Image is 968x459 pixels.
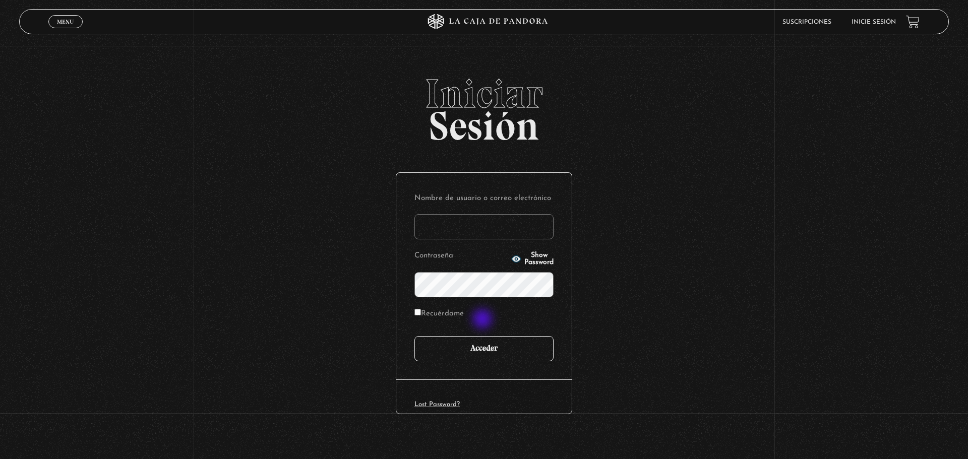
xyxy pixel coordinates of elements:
[54,27,78,34] span: Cerrar
[906,15,920,29] a: View your shopping cart
[414,309,421,315] input: Recuérdame
[57,19,74,25] span: Menu
[524,252,554,266] span: Show Password
[414,401,460,408] a: Lost Password?
[414,248,508,264] label: Contraseña
[782,19,831,25] a: Suscripciones
[19,74,948,138] h2: Sesión
[19,74,948,114] span: Iniciar
[511,252,554,266] button: Show Password
[414,191,554,207] label: Nombre de usuario o correo electrónico
[852,19,896,25] a: Inicie sesión
[414,336,554,361] input: Acceder
[414,306,464,322] label: Recuérdame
